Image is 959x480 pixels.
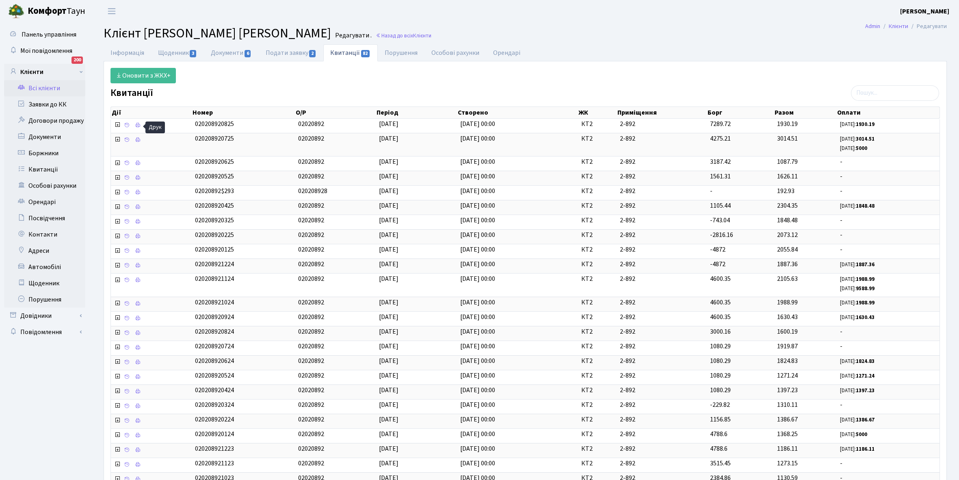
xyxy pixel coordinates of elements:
[195,260,234,269] span: 020208921224
[581,342,613,351] span: КТ2
[460,386,495,395] span: [DATE] 00:00
[840,145,867,152] small: [DATE]:
[379,371,398,380] span: [DATE]
[710,230,733,239] span: -2816.16
[840,261,875,268] small: [DATE]:
[620,216,704,225] span: 2-892
[379,230,398,239] span: [DATE]
[710,444,727,453] span: 4788.6
[581,356,613,366] span: КТ2
[856,145,867,152] b: 5000
[840,121,875,128] small: [DATE]:
[710,134,731,143] span: 4275.21
[379,342,398,351] span: [DATE]
[460,260,495,269] span: [DATE] 00:00
[581,134,613,143] span: КТ2
[298,245,324,254] span: 02020892
[298,327,324,336] span: 02020892
[710,157,731,166] span: 3187.42
[111,107,192,118] th: Дії
[4,43,85,59] a: Мої повідомлення200
[581,327,613,337] span: КТ2
[620,172,704,181] span: 2-892
[620,371,704,380] span: 2-892
[298,187,327,195] span: 020208928
[777,201,798,210] span: 2304.35
[777,245,798,254] span: 2055.84
[378,44,424,61] a: Порушення
[4,26,85,43] a: Панель управління
[777,157,798,166] span: 1087.79
[195,298,234,307] span: 020208921024
[578,107,616,118] th: ЖК
[581,157,613,167] span: КТ2
[4,243,85,259] a: Адреси
[379,459,398,468] span: [DATE]
[4,226,85,243] a: Контакти
[460,134,495,143] span: [DATE] 00:00
[840,445,875,453] small: [DATE]:
[710,298,731,307] span: 4600.35
[777,342,798,351] span: 1919.87
[379,172,398,181] span: [DATE]
[581,371,613,380] span: КТ2
[620,342,704,351] span: 2-892
[298,415,324,424] span: 02020892
[298,444,324,453] span: 02020892
[460,230,495,239] span: [DATE] 00:00
[4,129,85,145] a: Документи
[710,172,731,181] span: 1561.31
[379,327,398,336] span: [DATE]
[777,415,798,424] span: 1386.67
[460,430,495,439] span: [DATE] 00:00
[777,400,798,409] span: 1310.11
[856,276,875,283] b: 1988.99
[840,285,875,292] small: [DATE]:
[460,313,495,321] span: [DATE] 00:00
[4,161,85,178] a: Квитанції
[581,245,613,254] span: КТ2
[620,313,704,322] span: 2-892
[195,386,234,395] span: 020208920424
[710,245,725,254] span: -4872
[710,327,731,336] span: 3000.16
[298,230,324,239] span: 02020892
[840,157,936,167] span: -
[777,119,798,128] span: 1930.19
[22,30,76,39] span: Панель управління
[840,135,875,143] small: [DATE]:
[145,122,165,133] div: Друк
[4,324,85,340] a: Повідомлення
[379,415,398,424] span: [DATE]
[4,291,85,308] a: Порушення
[379,216,398,225] span: [DATE]
[151,44,204,61] a: Щоденник
[840,358,875,365] small: [DATE]:
[840,416,875,424] small: [DATE]:
[620,459,704,468] span: 2-892
[28,4,67,17] b: Комфорт
[581,119,613,129] span: КТ2
[581,400,613,410] span: КТ2
[379,400,398,409] span: [DATE]
[710,260,725,269] span: -4872
[4,64,85,80] a: Клієнти
[710,386,731,395] span: 1080.29
[460,327,495,336] span: [DATE] 00:00
[710,216,730,225] span: -743.04
[900,7,949,16] b: [PERSON_NAME]
[620,157,704,167] span: 2-892
[195,157,234,166] span: 020208920625
[195,444,234,453] span: 020208921223
[777,430,798,439] span: 1368.25
[620,260,704,269] span: 2-892
[460,356,495,365] span: [DATE] 00:00
[4,113,85,129] a: Договори продажу
[102,4,122,18] button: Переключити навігацію
[710,342,731,351] span: 1080.29
[840,299,875,306] small: [DATE]:
[298,356,324,365] span: 02020892
[581,386,613,395] span: КТ2
[774,107,836,118] th: Разом
[4,96,85,113] a: Заявки до КК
